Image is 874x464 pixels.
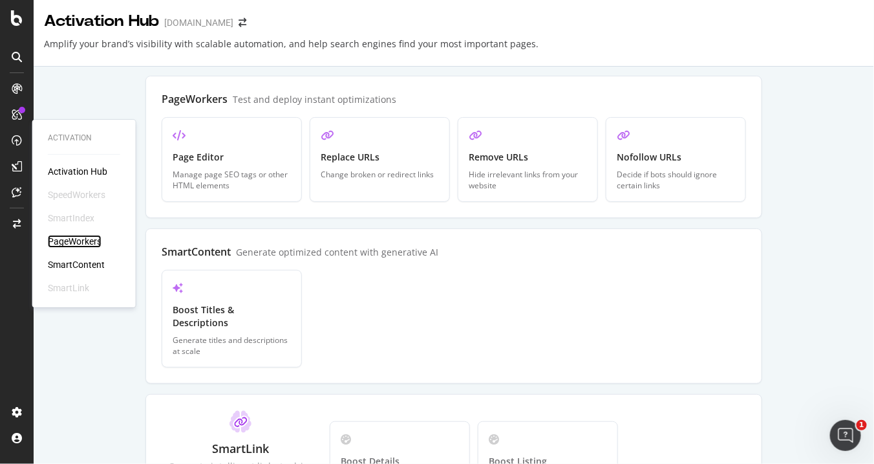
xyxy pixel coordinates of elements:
[173,304,291,329] div: Boost Titles & Descriptions
[44,10,159,32] div: Activation Hub
[458,117,598,202] a: Remove URLsHide irrelevant links from your website
[233,93,396,105] div: Test and deploy instant optimizations
[857,420,867,430] span: 1
[310,117,450,202] a: Replace URLsChange broken or redirect links
[162,92,228,106] div: PageWorkers
[48,282,89,294] div: SmartLink
[48,212,94,225] div: SmartIndex
[469,151,587,164] div: Remove URLs
[162,117,302,202] a: Page EditorManage page SEO tags or other HTML elements
[48,235,101,248] a: PageWorkers
[236,246,438,258] div: Generate optimized content with generative AI
[48,165,107,178] a: Activation Hub
[48,133,120,144] div: Activation
[321,169,439,180] div: Change broken or redirect links
[469,169,587,191] div: Hide irrelevant links from your website
[212,441,269,458] div: SmartLink
[617,169,735,191] div: Decide if bots should ignore certain links
[173,335,291,357] div: Generate titles and descriptions at scale
[239,18,246,27] div: arrow-right-arrow-left
[229,410,251,433] img: ClT5ayua.svg
[48,258,105,271] a: SmartContent
[44,38,538,61] div: Amplify your brand’s visibility with scalable automation, and help search engines find your most ...
[617,151,735,164] div: Nofollow URLs
[830,420,861,451] iframe: Intercom live chat
[173,151,291,164] div: Page Editor
[162,245,231,259] div: SmartContent
[162,270,302,368] a: Boost Titles & DescriptionsGenerate titles and descriptions at scale
[48,188,105,201] div: SpeedWorkers
[321,151,439,164] div: Replace URLs
[173,169,291,191] div: Manage page SEO tags or other HTML elements
[606,117,746,202] a: Nofollow URLsDecide if bots should ignore certain links
[164,16,233,29] div: [DOMAIN_NAME]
